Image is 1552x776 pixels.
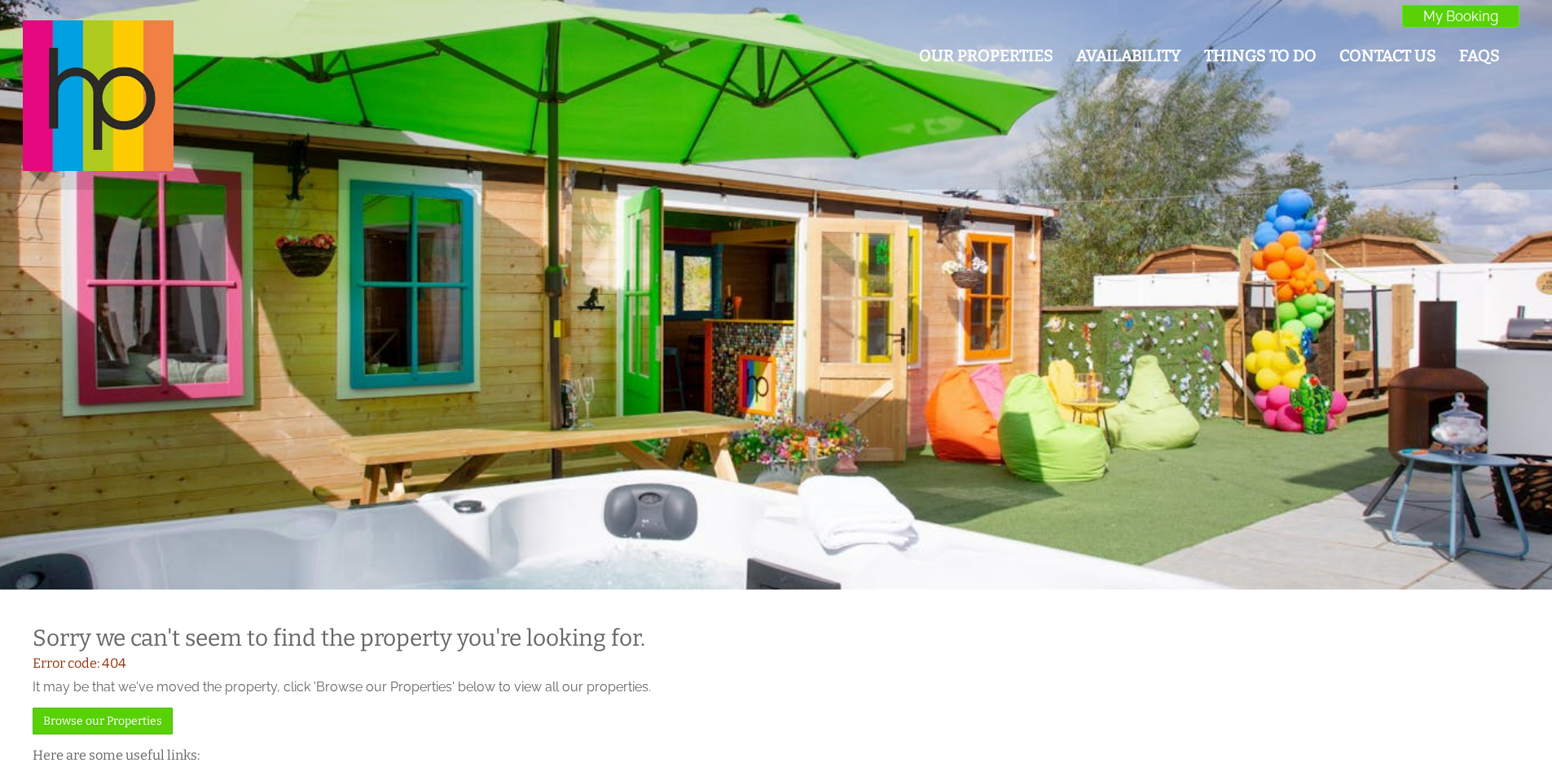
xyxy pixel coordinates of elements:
a: Contact Us [1339,46,1436,65]
a: Our Properties [919,46,1053,65]
h1: Sorry we can't seem to find the property you're looking for. [33,625,1500,655]
a: Things To Do [1204,46,1317,65]
h3: Error code: 404 [33,655,1500,671]
a: FAQs [1459,46,1500,65]
a: Availability [1076,46,1181,65]
h3: Here are some useful links: [33,748,1500,763]
p: It may be that we've moved the property, click 'Browse our Properties' below to view all our prop... [33,679,1500,695]
img: Halula Properties [23,20,174,171]
a: My Booking [1402,5,1519,28]
a: Browse our Properties [33,708,173,734]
